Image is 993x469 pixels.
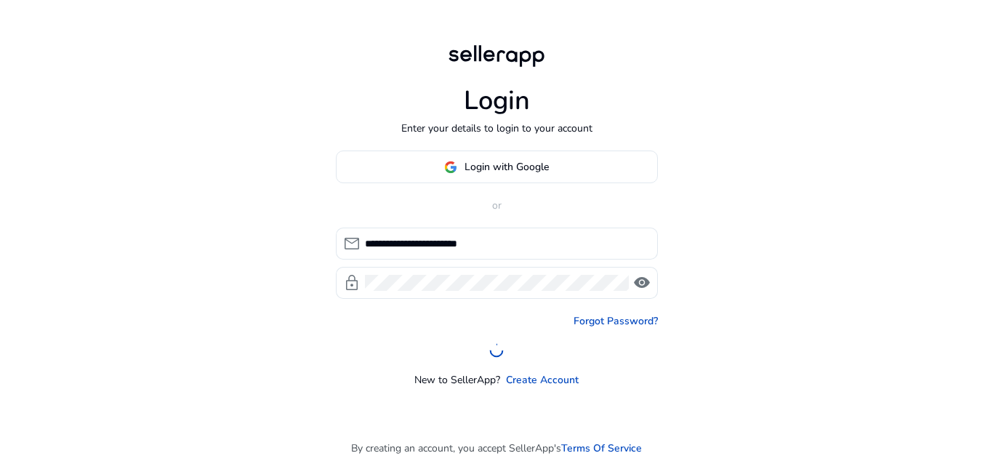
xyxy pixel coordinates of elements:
p: New to SellerApp? [414,372,500,388]
h1: Login [464,85,530,116]
span: lock [343,274,361,292]
a: Create Account [506,372,579,388]
span: mail [343,235,361,252]
span: visibility [633,274,651,292]
button: Login with Google [336,151,658,183]
p: or [336,198,658,213]
span: Login with Google [465,159,549,175]
a: Forgot Password? [574,313,658,329]
p: Enter your details to login to your account [401,121,592,136]
img: google-logo.svg [444,161,457,174]
a: Terms Of Service [561,441,642,456]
